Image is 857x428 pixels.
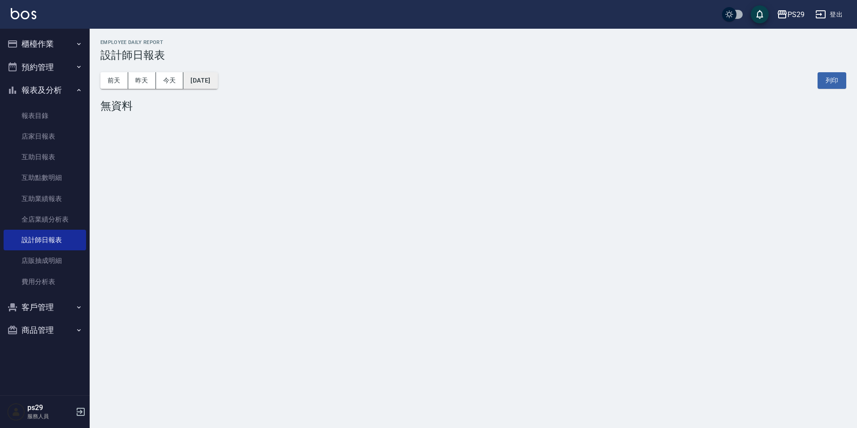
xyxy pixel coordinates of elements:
h2: Employee Daily Report [100,39,846,45]
a: 設計師日報表 [4,230,86,250]
a: 全店業績分析表 [4,209,86,230]
button: [DATE] [183,72,217,89]
button: save [751,5,769,23]
div: 無資料 [100,100,846,112]
h5: ps29 [27,403,73,412]
a: 費用分析表 [4,271,86,292]
a: 報表目錄 [4,105,86,126]
button: 櫃檯作業 [4,32,86,56]
button: PS29 [773,5,808,24]
button: 商品管理 [4,319,86,342]
p: 服務人員 [27,412,73,420]
button: 報表及分析 [4,79,86,102]
button: 登出 [812,6,846,23]
a: 互助點數明細 [4,167,86,188]
img: Logo [11,8,36,19]
button: 前天 [100,72,128,89]
button: 客戶管理 [4,296,86,319]
a: 店家日報表 [4,126,86,147]
img: Person [7,403,25,421]
a: 互助日報表 [4,147,86,167]
button: 預約管理 [4,56,86,79]
div: PS29 [788,9,805,20]
button: 昨天 [128,72,156,89]
a: 店販抽成明細 [4,250,86,271]
h3: 設計師日報表 [100,49,846,61]
a: 互助業績報表 [4,188,86,209]
button: 今天 [156,72,184,89]
button: 列印 [818,72,846,89]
